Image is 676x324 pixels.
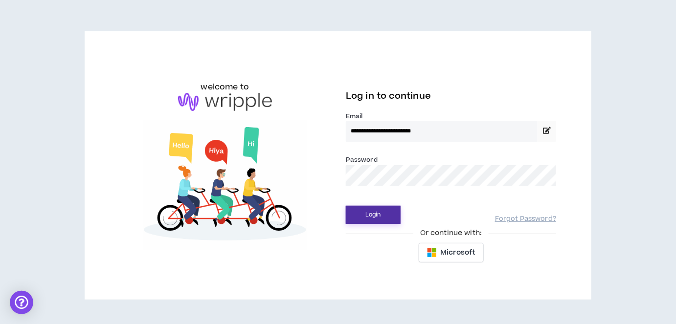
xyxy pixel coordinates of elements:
[346,206,401,224] button: Login
[441,247,475,258] span: Microsoft
[346,90,431,102] span: Log in to continue
[413,228,489,238] span: Or continue with:
[120,121,330,250] img: Welcome to Wripple
[10,291,33,314] div: Open Intercom Messenger
[495,215,556,224] a: Forgot Password?
[346,112,556,121] label: Email
[419,243,484,262] button: Microsoft
[178,93,272,111] img: logo-brand.png
[346,155,378,164] label: Password
[201,81,249,93] h6: welcome to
